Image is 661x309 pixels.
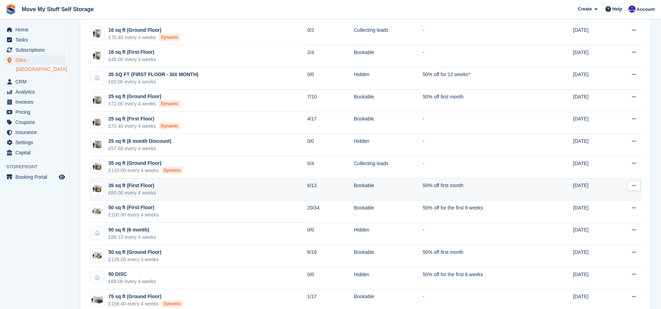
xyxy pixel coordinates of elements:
[423,23,543,45] td: -
[573,90,613,112] td: [DATE]
[3,138,66,147] a: menu
[108,249,161,256] div: 50 sq ft (Ground Floor)
[91,95,104,105] img: 25-sqft-unit.jpg
[15,138,57,147] span: Settings
[423,67,543,90] td: 50% off for 12 weeks*
[307,201,354,223] td: 20/34
[108,145,171,152] div: £57.60 every 4 weeks
[15,107,57,117] span: Pricing
[108,211,159,219] div: £100.00 every 4 weeks
[573,178,613,201] td: [DATE]
[108,34,180,41] div: £70.40 every 4 weeks
[108,160,183,167] div: 35 sq ft (Ground Floor)
[58,173,66,181] a: Preview store
[159,100,180,107] div: Dynamic
[354,201,423,223] td: Bookable
[354,67,423,90] td: Hidden
[108,204,159,211] div: 50 sq ft (First Floor)
[307,156,354,178] td: 0/4
[15,117,57,127] span: Coupons
[354,223,423,245] td: Hidden
[354,23,423,45] td: Collecting leads
[423,45,543,67] td: -
[108,234,156,241] div: £89.12 every 4 weeks
[423,201,543,223] td: 50% off for the first 8 weeks
[354,45,423,67] td: Bookable
[91,206,104,216] img: 50.jpg
[108,293,183,300] div: 75 sq ft (Ground Floor)
[108,71,198,78] div: 35 SQ FT (FIRST FLOOR - SIX MONTH)
[3,35,66,45] a: menu
[573,156,613,178] td: [DATE]
[3,117,66,127] a: menu
[423,245,543,267] td: 50% off first month
[573,23,613,45] td: [DATE]
[6,4,16,15] img: stora-icon-8386f47178a22dfd0bd8f6a31ec36ba5ce8667c1dd55bd0f319d3a0aa187defe.svg
[307,112,354,134] td: 4/17
[307,223,354,245] td: 0/0
[15,87,57,97] span: Analytics
[573,67,613,90] td: [DATE]
[573,45,613,67] td: [DATE]
[108,115,180,123] div: 25 sq ft (First Floor)
[91,227,104,240] img: blank-unit-type-icon-ffbac7b88ba66c5e286b0e438baccc4b9c83835d4c34f86887a83fc20ec27e7b.svg
[91,117,104,127] img: 25.jpg
[354,90,423,112] td: Bookable
[108,271,156,278] div: 50 DISC
[15,97,57,107] span: Invoices
[15,45,57,55] span: Subscriptions
[307,67,354,90] td: 0/0
[91,271,104,284] img: blank-unit-type-icon-ffbac7b88ba66c5e286b0e438baccc4b9c83835d4c34f86887a83fc20ec27e7b.svg
[3,87,66,97] a: menu
[423,178,543,201] td: 50% off first month
[15,35,57,45] span: Tasks
[423,90,543,112] td: 50% off first month
[3,45,66,55] a: menu
[354,134,423,156] td: Hidden
[612,6,622,13] span: Help
[307,90,354,112] td: 7/10
[91,71,104,84] img: blank-unit-type-icon-ffbac7b88ba66c5e286b0e438baccc4b9c83835d4c34f86887a83fc20ec27e7b.svg
[108,27,180,34] div: 16 sq ft (Ground Floor)
[354,267,423,289] td: Hidden
[3,55,66,65] a: menu
[578,6,592,13] span: Create
[3,148,66,157] a: menu
[423,267,543,289] td: 50% off for the first 8 weeks
[423,112,543,134] td: -
[108,167,183,174] div: £110.00 every 4 weeks
[573,201,613,223] td: [DATE]
[19,3,96,15] a: Move My Stuff Self Storage
[573,134,613,156] td: [DATE]
[15,172,57,182] span: Booking Portal
[573,112,613,134] td: [DATE]
[423,156,543,178] td: -
[108,226,156,234] div: 50 sq ft (6 month)
[573,267,613,289] td: [DATE]
[573,223,613,245] td: [DATE]
[91,184,104,194] img: 35-sqft-unit.jpg
[108,189,156,197] div: £80.00 every 4 weeks
[307,134,354,156] td: 0/0
[628,6,635,13] img: Jade Whetnall
[354,156,423,178] td: Collecting leads
[108,49,156,56] div: 16 sq ft (First Floor)
[3,25,66,35] a: menu
[15,55,57,65] span: Sites
[91,162,104,172] img: 35-sqft-unit.jpg
[354,178,423,201] td: Bookable
[161,300,183,307] div: Dynamic
[354,112,423,134] td: Bookable
[91,139,104,149] img: 25-sqft-unit%20(3).jpg
[3,77,66,87] a: menu
[108,300,183,308] div: £158.40 every 4 weeks
[108,78,198,86] div: £60.00 every 4 weeks
[108,278,156,285] div: £68.00 every 4 weeks
[637,6,655,13] span: Account
[3,127,66,137] a: menu
[3,172,66,182] a: menu
[108,256,161,263] div: £128.00 every 4 weeks
[108,182,156,189] div: 35 sq ft (First Floor)
[91,28,104,38] img: 15-sqft-unit.jpg
[91,295,104,305] img: 75-sqft-unit.jpg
